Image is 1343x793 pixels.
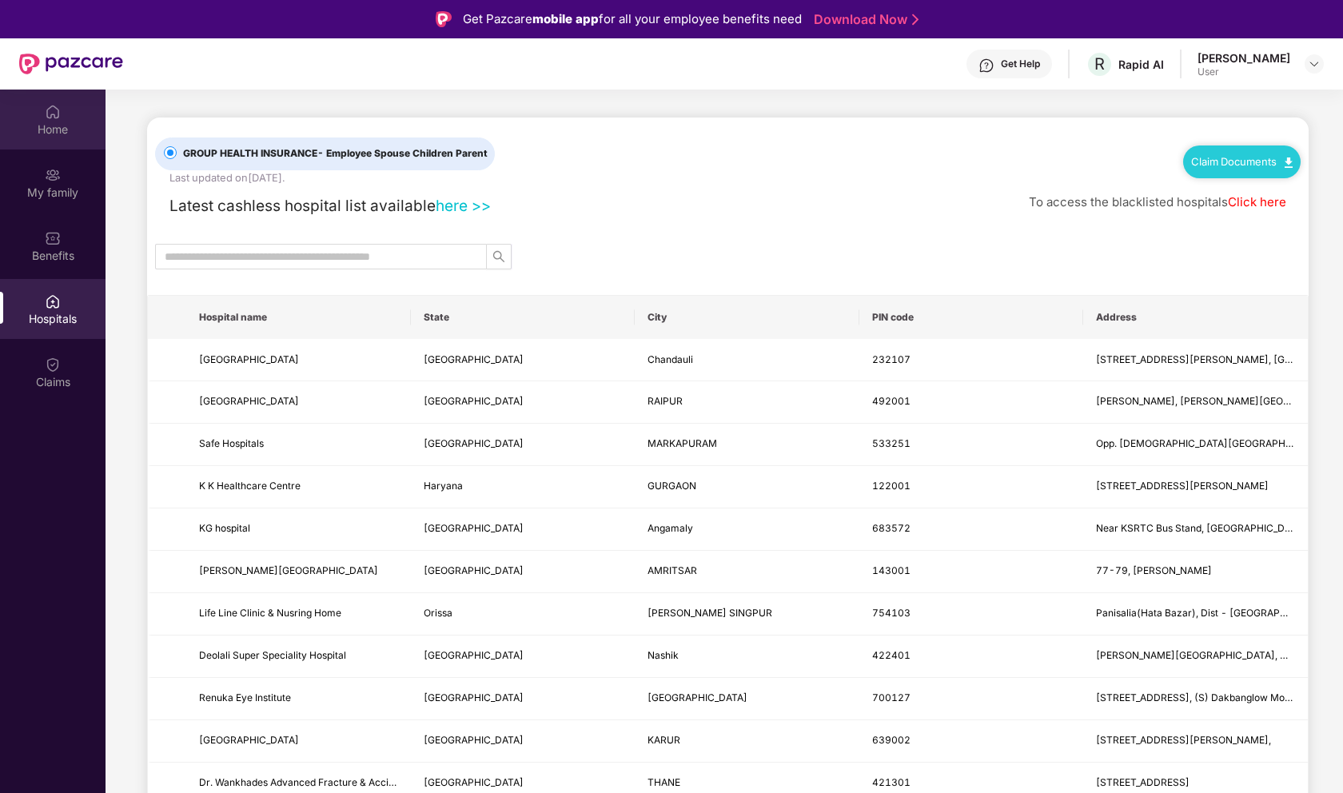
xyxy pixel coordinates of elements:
td: West Bengal [411,678,636,720]
td: Kolkata [635,678,859,720]
span: [GEOGRAPHIC_DATA] [199,395,299,407]
img: svg+xml;base64,PHN2ZyBpZD0iSG9tZSIgeG1sbnM9Imh0dHA6Ly93d3cudzMub3JnLzIwMDAvc3ZnIiB3aWR0aD0iMjAiIG... [45,104,61,120]
span: [STREET_ADDRESS][PERSON_NAME] [1096,480,1269,492]
span: [PERSON_NAME] SINGPUR [648,607,772,619]
th: Address [1083,296,1308,339]
td: Lam Road, Deolali Camp, Near Laxmi Narayan Temple [1083,636,1308,678]
a: Click here [1228,194,1286,209]
span: K K Healthcare Centre [199,480,301,492]
span: - Employee Spouse Children Parent [317,147,488,159]
div: Last updated on [DATE] . [169,170,285,186]
td: Shankar Nagar, Ravishankar Garden [1083,381,1308,424]
td: Chhattisgarh [411,381,636,424]
th: Hospital name [186,296,411,339]
td: Safe Hospitals [186,424,411,466]
td: Deolali Super Speciality Hospital [186,636,411,678]
span: Renuka Eye Institute [199,691,291,703]
img: svg+xml;base64,PHN2ZyBpZD0iSG9zcGl0YWxzIiB4bWxucz0iaHR0cDovL3d3dy53My5vcmcvMjAwMC9zdmciIHdpZHRoPS... [45,293,61,309]
span: Address [1096,311,1295,324]
td: Kerala [411,508,636,551]
span: RAIPUR [648,395,683,407]
td: GURGAON [635,466,859,508]
span: Safe Hospitals [199,437,264,449]
span: [GEOGRAPHIC_DATA] [424,353,524,365]
button: search [486,244,512,269]
span: GURGAON [648,480,696,492]
img: svg+xml;base64,PHN2ZyB3aWR0aD0iMjAiIGhlaWdodD0iMjAiIHZpZXdCb3g9IjAgMCAyMCAyMCIgZmlsbD0ibm9uZSIgeG... [45,167,61,183]
img: svg+xml;base64,PHN2ZyB4bWxucz0iaHR0cDovL3d3dy53My5vcmcvMjAwMC9zdmciIHdpZHRoPSIxMC40IiBoZWlnaHQ9Ij... [1285,157,1293,168]
div: [PERSON_NAME] [1198,50,1290,66]
td: Dhingra General Hospital [186,551,411,593]
span: KG hospital [199,522,250,534]
span: Angamaly [648,522,693,534]
img: svg+xml;base64,PHN2ZyBpZD0iQmVuZWZpdHMiIHhtbG5zPSJodHRwOi8vd3d3LnczLm9yZy8yMDAwL3N2ZyIgd2lkdGg9Ij... [45,230,61,246]
td: Maharashtra [411,636,636,678]
td: AMARAVATHI HOSPITAL [186,720,411,763]
span: search [487,250,511,263]
td: Chandauli [635,339,859,381]
span: 143001 [872,564,911,576]
span: Life Line Clinic & Nusring Home [199,607,341,619]
span: 683572 [872,522,911,534]
span: Dr. Wankhades Advanced Fracture & Accident Hospital [199,776,448,788]
td: RAIPUR [635,381,859,424]
span: Panisalia(Hata Bazar), Dist - [GEOGRAPHIC_DATA] [1096,607,1329,619]
td: Uttar Pradesh [411,339,636,381]
span: [GEOGRAPHIC_DATA] [424,564,524,576]
span: 533251 [872,437,911,449]
span: Near KSRTC Bus Stand, [GEOGRAPHIC_DATA] [1096,522,1306,534]
td: 74, Ramanujam Nagar, Kovai Road, [1083,720,1308,763]
th: State [411,296,636,339]
div: Rapid AI [1118,57,1164,72]
span: 232107 [872,353,911,365]
td: Angamaly [635,508,859,551]
span: 77-79, [PERSON_NAME] [1096,564,1212,576]
td: KG hospital [186,508,411,551]
img: svg+xml;base64,PHN2ZyBpZD0iQ2xhaW0iIHhtbG5zPSJodHRwOi8vd3d3LnczLm9yZy8yMDAwL3N2ZyIgd2lkdGg9IjIwIi... [45,357,61,373]
span: [GEOGRAPHIC_DATA] [424,691,524,703]
td: Punjab [411,551,636,593]
span: [GEOGRAPHIC_DATA] [424,522,524,534]
img: New Pazcare Logo [19,54,123,74]
td: Vardaan Hospital [186,381,411,424]
td: Lokmanya Tilak Nagar, Ward No.5, Near Polytechnic [1083,339,1308,381]
td: Panisalia(Hata Bazar), Dist - Jagatsingpur [1083,593,1308,636]
span: [GEOGRAPHIC_DATA] [424,776,524,788]
td: AMRITSAR [635,551,859,593]
span: GROUP HEALTH INSURANCE [177,146,494,161]
img: Logo [436,11,452,27]
td: K K Healthcare Centre [186,466,411,508]
span: Latest cashless hospital list available [169,197,436,215]
td: KARUR [635,720,859,763]
span: AMRITSAR [648,564,697,576]
a: here >> [436,197,491,215]
span: THANE [648,776,680,788]
span: [GEOGRAPHIC_DATA] [424,437,524,449]
td: Andhra Pradesh [411,424,636,466]
span: [STREET_ADDRESS] [1096,776,1190,788]
span: 492001 [872,395,911,407]
div: Get Pazcare for all your employee benefits need [463,10,802,29]
span: [GEOGRAPHIC_DATA] [199,353,299,365]
span: To access the blacklisted hospitals [1029,194,1228,209]
span: [PERSON_NAME][GEOGRAPHIC_DATA] [199,564,378,576]
span: [GEOGRAPHIC_DATA] [424,734,524,746]
td: Near KSRTC Bus Stand, Trissur Road, Angamaly [1083,508,1308,551]
span: [GEOGRAPHIC_DATA] [199,734,299,746]
span: Chandauli [648,353,693,365]
span: Nashik [648,649,679,661]
td: JAGAT SINGPUR [635,593,859,636]
span: Haryana [424,480,463,492]
img: svg+xml;base64,PHN2ZyBpZD0iSGVscC0zMngzMiIgeG1sbnM9Imh0dHA6Ly93d3cudzMub3JnLzIwMDAvc3ZnIiB3aWR0aD... [978,58,994,74]
strong: mobile app [532,11,599,26]
td: Abhishek Hospital [186,339,411,381]
td: Nashik [635,636,859,678]
span: 700127 [872,691,911,703]
span: 639002 [872,734,911,746]
span: 754103 [872,607,911,619]
td: Opp. Sai Baba Temple Main Road, Malkipuram [1083,424,1308,466]
td: 25/3 Jessore Road, (S) Dakbanglow More, Barasat [1083,678,1308,720]
span: [GEOGRAPHIC_DATA] [424,395,524,407]
span: KARUR [648,734,680,746]
td: Tamil Nadu [411,720,636,763]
